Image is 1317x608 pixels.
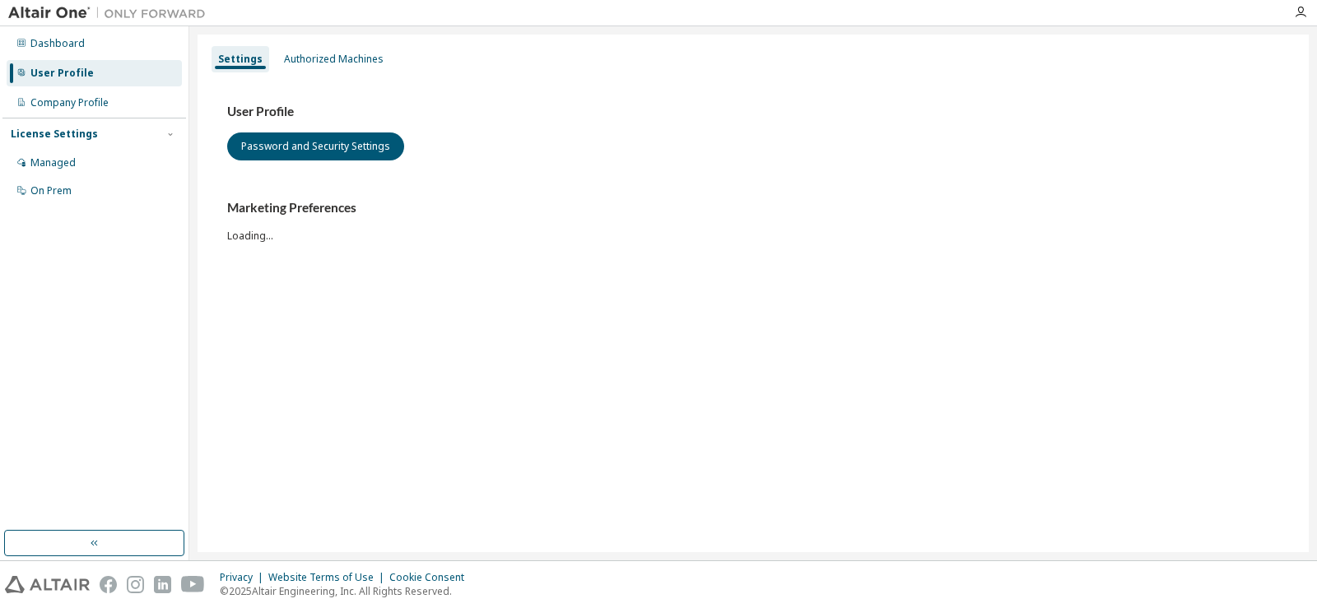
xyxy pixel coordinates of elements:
h3: Marketing Preferences [227,200,1279,216]
img: instagram.svg [127,576,144,593]
div: Loading... [227,200,1279,242]
img: facebook.svg [100,576,117,593]
div: Company Profile [30,96,109,109]
div: License Settings [11,128,98,141]
div: User Profile [30,67,94,80]
div: Privacy [220,571,268,584]
h3: User Profile [227,104,1279,120]
div: Cookie Consent [389,571,474,584]
div: Dashboard [30,37,85,50]
img: youtube.svg [181,576,205,593]
img: linkedin.svg [154,576,171,593]
div: Settings [218,53,263,66]
div: Managed [30,156,76,169]
img: Altair One [8,5,214,21]
div: Authorized Machines [284,53,384,66]
div: On Prem [30,184,72,197]
p: © 2025 Altair Engineering, Inc. All Rights Reserved. [220,584,474,598]
div: Website Terms of Use [268,571,389,584]
img: altair_logo.svg [5,576,90,593]
button: Password and Security Settings [227,132,404,160]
